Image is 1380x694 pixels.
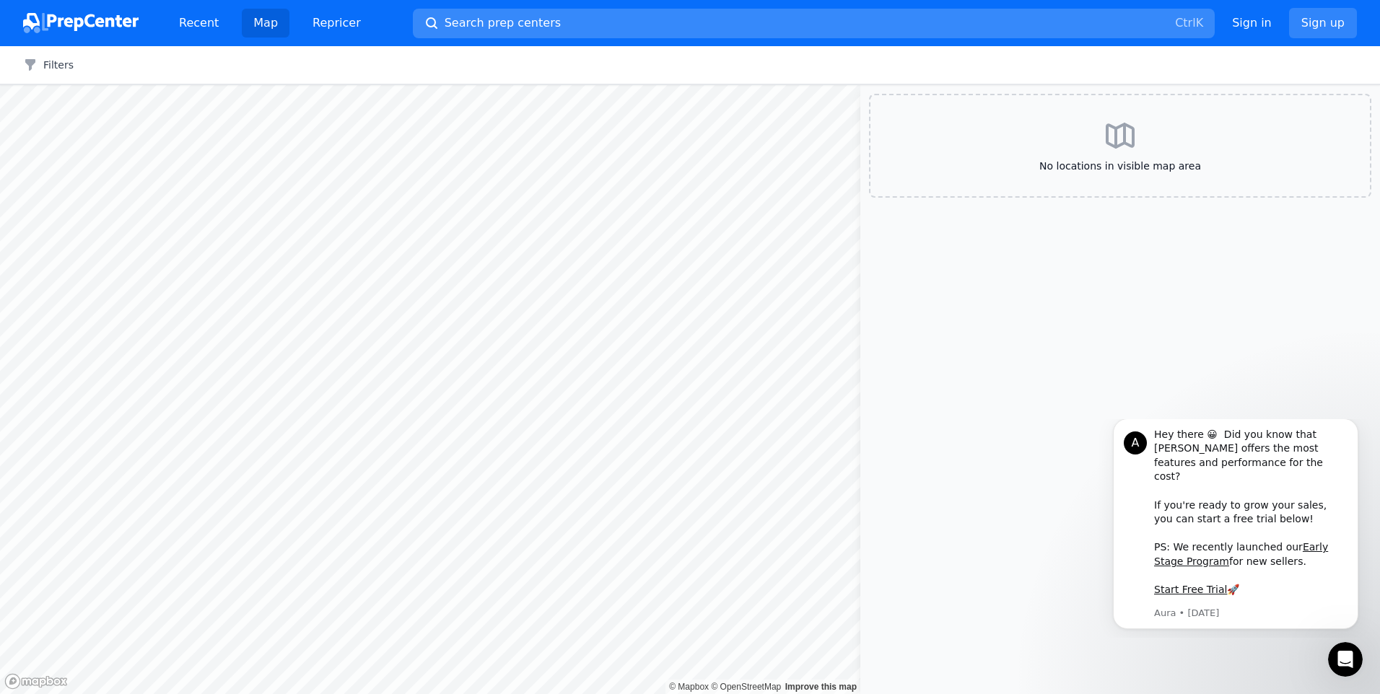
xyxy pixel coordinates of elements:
kbd: Ctrl [1175,16,1195,30]
a: Sign up [1289,8,1357,38]
button: Filters [23,58,74,72]
div: Hey there 😀 Did you know that [PERSON_NAME] offers the most features and performance for the cost... [63,9,256,178]
img: PrepCenter [23,13,139,33]
a: Mapbox [669,682,709,692]
span: No locations in visible map area [894,159,1347,173]
div: Message content [63,9,256,185]
kbd: K [1196,16,1204,30]
p: Message from Aura, sent 3d ago [63,188,256,201]
iframe: Intercom notifications message [1091,419,1380,638]
a: OpenStreetMap [711,682,781,692]
a: Sign in [1232,14,1272,32]
a: Map feedback [785,682,857,692]
a: Mapbox logo [4,673,68,690]
a: Map [242,9,289,38]
a: Recent [167,9,230,38]
div: Profile image for Aura [32,12,56,35]
a: Repricer [301,9,372,38]
a: Start Free Trial [63,164,136,176]
span: Search prep centers [445,14,561,32]
iframe: Intercom live chat [1328,642,1363,677]
b: 🚀 [136,164,148,176]
button: Search prep centersCtrlK [413,9,1215,38]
